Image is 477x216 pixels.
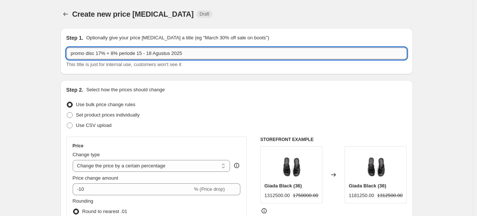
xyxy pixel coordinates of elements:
[349,193,374,198] span: 1181250.00
[66,34,83,42] h2: Step 1.
[72,10,194,18] span: Create new price [MEDICAL_DATA]
[73,152,100,157] span: Change type
[66,48,407,59] input: 30% off holiday sale
[66,86,83,94] h2: Step 2.
[73,183,193,195] input: -15
[76,122,112,128] span: Use CSV upload
[264,193,290,198] span: 1312500.00
[73,143,83,149] h3: Price
[60,9,71,19] button: Price change jobs
[361,150,391,180] img: Artboard3.1_49d812f7-1661-47f5-82a5-12a0a40c3459_80x.jpg
[86,34,269,42] p: Optionally give your price [MEDICAL_DATA] a title (eg "March 30% off sale on boots")
[76,112,140,118] span: Set product prices individually
[260,137,407,143] h6: STOREFRONT EXAMPLE
[82,209,127,214] span: Round to nearest .01
[76,102,135,107] span: Use bulk price change rules
[200,11,209,17] span: Draft
[66,62,181,67] span: This title is just for internal use, customers won't see it
[73,175,118,181] span: Price change amount
[377,193,403,198] span: 1312500.00
[73,198,93,204] span: Rounding
[276,150,306,180] img: Artboard3.1_49d812f7-1661-47f5-82a5-12a0a40c3459_80x.jpg
[86,86,165,94] p: Select how the prices should change
[349,183,386,189] span: Giada Black (36)
[233,162,240,169] div: help
[194,186,225,192] span: % (Price drop)
[264,183,302,189] span: Giada Black (36)
[293,193,318,198] span: 1750000.00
